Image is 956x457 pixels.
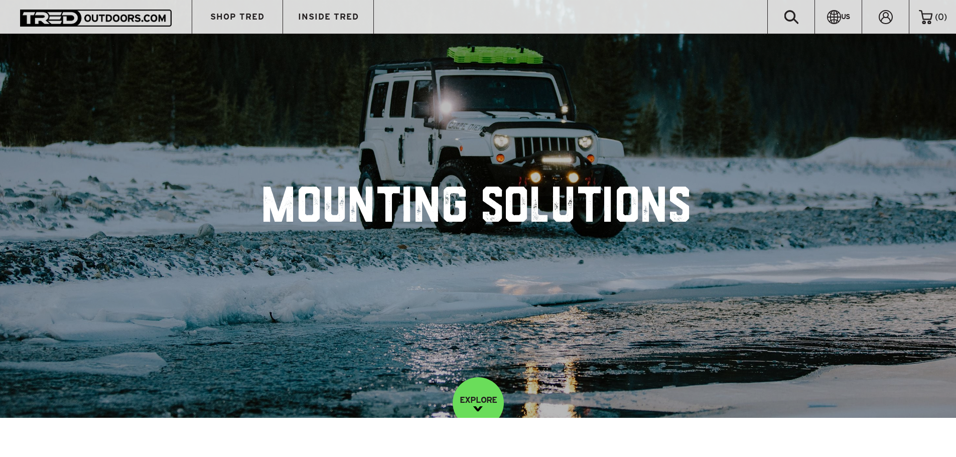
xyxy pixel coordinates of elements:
[935,13,947,22] span: ( )
[263,187,693,232] h1: Mounting Solutions
[453,377,504,428] a: EXPLORE
[919,10,932,24] img: cart-icon
[298,13,359,21] span: INSIDE TRED
[20,10,172,26] img: TRED Outdoors America
[938,12,944,22] span: 0
[210,13,264,21] span: SHOP TRED
[473,406,483,411] img: down-image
